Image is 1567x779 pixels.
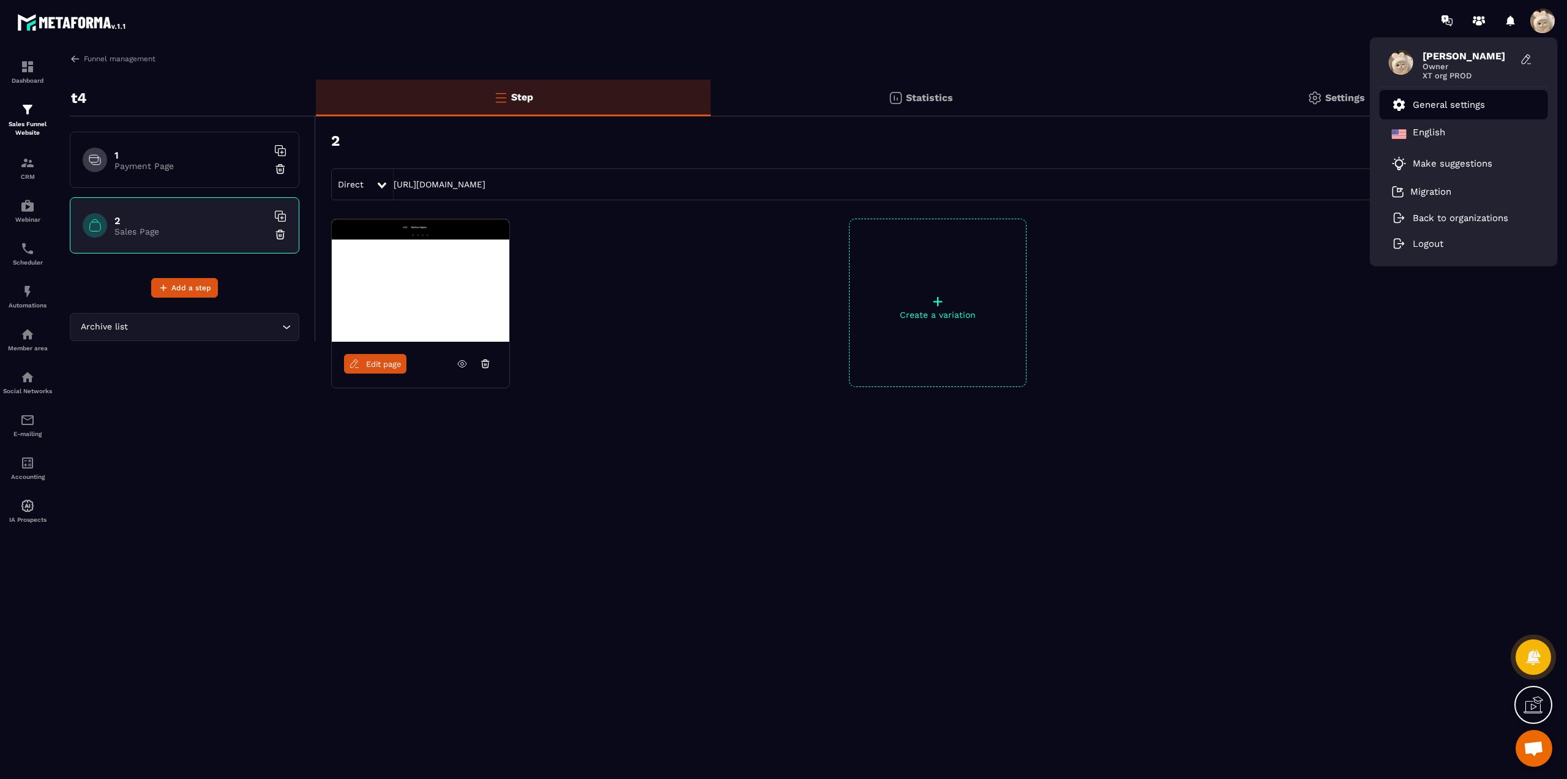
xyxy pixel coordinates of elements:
[332,219,509,342] img: image
[3,388,52,394] p: Social Networks
[151,278,218,298] button: Add a step
[1307,91,1322,105] img: setting-gr.5f69749f.svg
[1423,71,1514,80] span: XT org PROD
[20,456,35,470] img: accountant
[3,259,52,266] p: Scheduler
[3,516,52,523] p: IA Prospects
[3,50,52,93] a: formationformationDashboard
[17,11,127,33] img: logo
[1413,238,1443,249] p: Logout
[1413,127,1445,141] p: English
[331,132,340,149] h3: 2
[1325,92,1365,103] p: Settings
[394,179,485,189] a: [URL][DOMAIN_NAME]
[3,146,52,189] a: formationformationCRM
[3,302,52,309] p: Automations
[3,318,52,361] a: automationsautomationsMember area
[71,86,87,110] p: t4
[3,404,52,446] a: emailemailE-mailing
[3,275,52,318] a: automationsautomationsAutomations
[493,90,508,105] img: bars-o.4a397970.svg
[20,156,35,170] img: formation
[906,92,953,103] p: Statistics
[3,345,52,352] p: Member area
[3,232,52,275] a: schedulerschedulerScheduler
[511,91,533,103] p: Step
[20,198,35,213] img: automations
[20,284,35,299] img: automations
[114,215,267,227] h6: 2
[3,173,52,180] p: CRM
[274,163,286,175] img: trash
[3,361,52,404] a: social-networksocial-networkSocial Networks
[344,354,406,374] a: Edit page
[366,359,402,369] span: Edit page
[70,313,299,341] div: Search for option
[3,216,52,223] p: Webinar
[1423,50,1514,62] span: [PERSON_NAME]
[1392,97,1485,112] a: General settings
[171,282,211,294] span: Add a step
[850,293,1026,310] p: +
[78,320,130,334] span: Archive list
[20,499,35,513] img: automations
[888,91,903,105] img: stats.20deebd0.svg
[1392,156,1520,171] a: Make suggestions
[3,77,52,84] p: Dashboard
[3,120,52,137] p: Sales Funnel Website
[1413,99,1485,110] p: General settings
[3,189,52,232] a: automationsautomationsWebinar
[20,370,35,385] img: social-network
[20,413,35,427] img: email
[3,431,52,437] p: E-mailing
[114,227,267,236] p: Sales Page
[70,53,81,64] img: arrow
[1392,213,1508,224] a: Back to organizations
[3,446,52,489] a: accountantaccountantAccounting
[850,310,1026,320] p: Create a variation
[20,59,35,74] img: formation
[1516,730,1552,767] div: Mở cuộc trò chuyện
[1410,186,1451,197] p: Migration
[20,241,35,256] img: scheduler
[114,161,267,171] p: Payment Page
[1413,158,1492,169] p: Make suggestions
[3,93,52,146] a: formationformationSales Funnel Website
[1423,62,1514,71] span: Owner
[274,228,286,241] img: trash
[1413,213,1508,224] p: Back to organizations
[70,53,155,64] a: Funnel management
[20,327,35,342] img: automations
[114,149,267,161] h6: 1
[20,102,35,117] img: formation
[130,320,279,334] input: Search for option
[1392,186,1451,198] a: Migration
[3,473,52,480] p: Accounting
[338,179,364,189] span: Direct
